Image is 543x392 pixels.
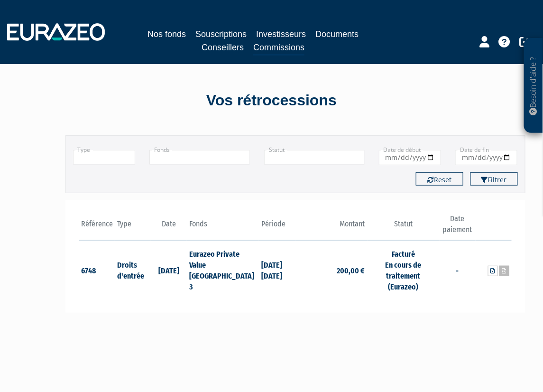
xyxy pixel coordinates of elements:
[79,241,115,299] td: 6748
[187,241,259,299] td: Eurazeo Private Value [GEOGRAPHIC_DATA] 3
[470,172,518,186] button: Filtrer
[187,214,259,241] th: Fonds
[7,23,105,40] img: 1732889491-logotype_eurazeo_blanc_rvb.png
[151,241,187,299] td: [DATE]
[256,28,306,41] a: Investisseurs
[259,214,295,241] th: Période
[440,241,476,299] td: -
[295,214,368,241] th: Montant
[368,241,440,299] td: Facturé En cours de traitement (Eurazeo)
[416,172,463,186] button: Reset
[202,41,244,54] a: Conseillers
[259,241,295,299] td: [DATE] [DATE]
[195,28,247,41] a: Souscriptions
[115,241,151,299] td: Droits d'entrée
[79,214,115,241] th: Référence
[253,41,304,56] a: Commissions
[368,214,440,241] th: Statut
[151,214,187,241] th: Date
[295,241,368,299] td: 200,00 €
[49,90,495,112] div: Vos rétrocessions
[528,43,539,129] p: Besoin d'aide ?
[115,214,151,241] th: Type
[315,28,359,41] a: Documents
[440,214,476,241] th: Date paiement
[147,28,186,41] a: Nos fonds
